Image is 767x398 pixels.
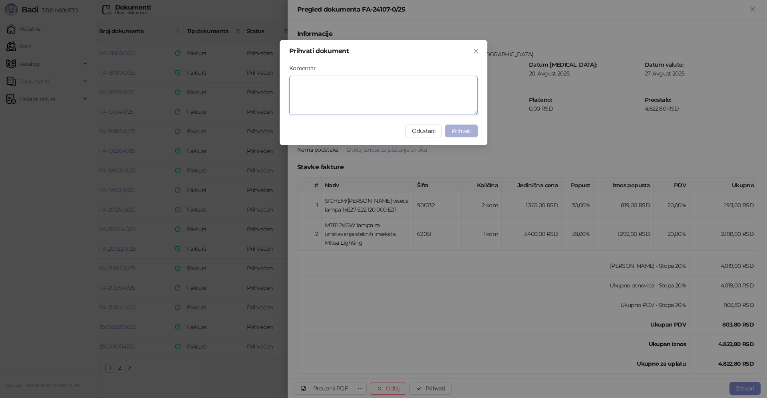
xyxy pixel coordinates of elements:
div: Prihvati dokument [289,48,478,54]
textarea: Komentar [289,76,478,115]
label: Komentar [289,64,320,73]
span: Zatvori [470,48,483,54]
button: Prihvati [445,125,478,137]
button: Close [470,45,483,57]
button: Odustani [405,125,442,137]
span: close [473,48,479,54]
span: Prihvati [451,127,471,135]
span: Odustani [412,127,435,135]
